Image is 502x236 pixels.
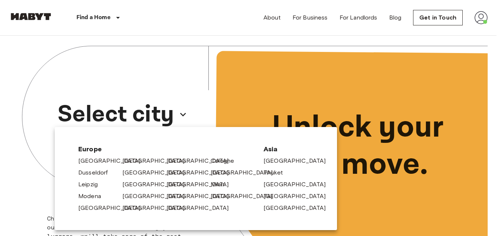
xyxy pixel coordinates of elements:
[263,204,333,212] a: [GEOGRAPHIC_DATA]
[78,156,148,165] a: [GEOGRAPHIC_DATA]
[211,192,280,201] a: [GEOGRAPHIC_DATA]
[78,204,148,212] a: [GEOGRAPHIC_DATA]
[166,156,236,165] a: [GEOGRAPHIC_DATA]
[78,168,115,177] a: Dusseldorf
[122,204,192,212] a: [GEOGRAPHIC_DATA]
[263,168,290,177] a: Phuket
[211,168,280,177] a: [GEOGRAPHIC_DATA]
[263,192,333,201] a: [GEOGRAPHIC_DATA]
[263,156,333,165] a: [GEOGRAPHIC_DATA]
[78,192,108,201] a: Modena
[122,180,192,189] a: [GEOGRAPHIC_DATA]
[166,192,236,201] a: [GEOGRAPHIC_DATA]
[166,168,236,177] a: [GEOGRAPHIC_DATA]
[166,180,236,189] a: [GEOGRAPHIC_DATA]
[263,145,313,154] span: Asia
[122,168,192,177] a: [GEOGRAPHIC_DATA]
[78,180,105,189] a: Leipzig
[166,204,236,212] a: [GEOGRAPHIC_DATA]
[211,180,232,189] a: Milan
[211,156,241,165] a: Cologne
[122,192,192,201] a: [GEOGRAPHIC_DATA]
[78,145,252,154] span: Europe
[263,180,333,189] a: [GEOGRAPHIC_DATA]
[122,156,192,165] a: [GEOGRAPHIC_DATA]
